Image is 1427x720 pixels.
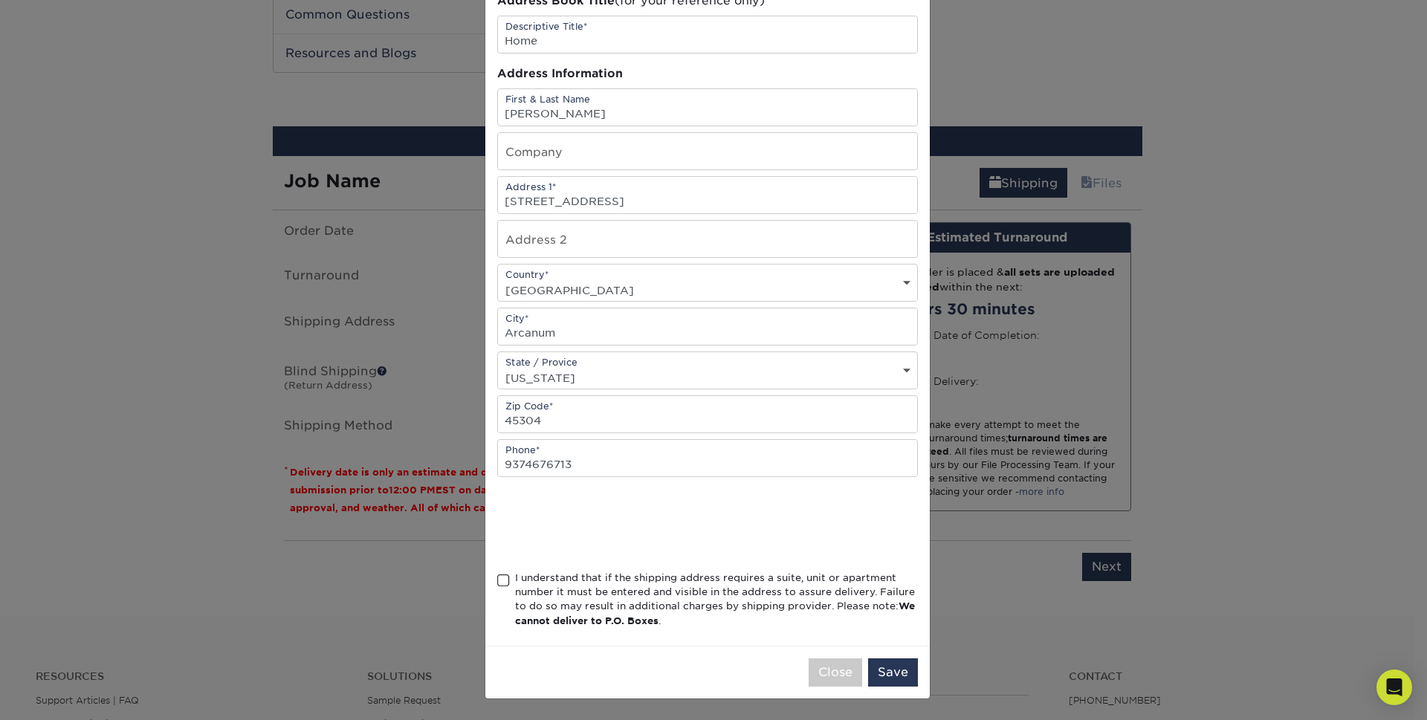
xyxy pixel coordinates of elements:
[515,600,915,626] b: We cannot deliver to P.O. Boxes
[1376,669,1412,705] div: Open Intercom Messenger
[497,495,723,553] iframe: reCAPTCHA
[515,571,918,629] div: I understand that if the shipping address requires a suite, unit or apartment number it must be e...
[868,658,918,687] button: Save
[497,65,918,82] div: Address Information
[809,658,862,687] button: Close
